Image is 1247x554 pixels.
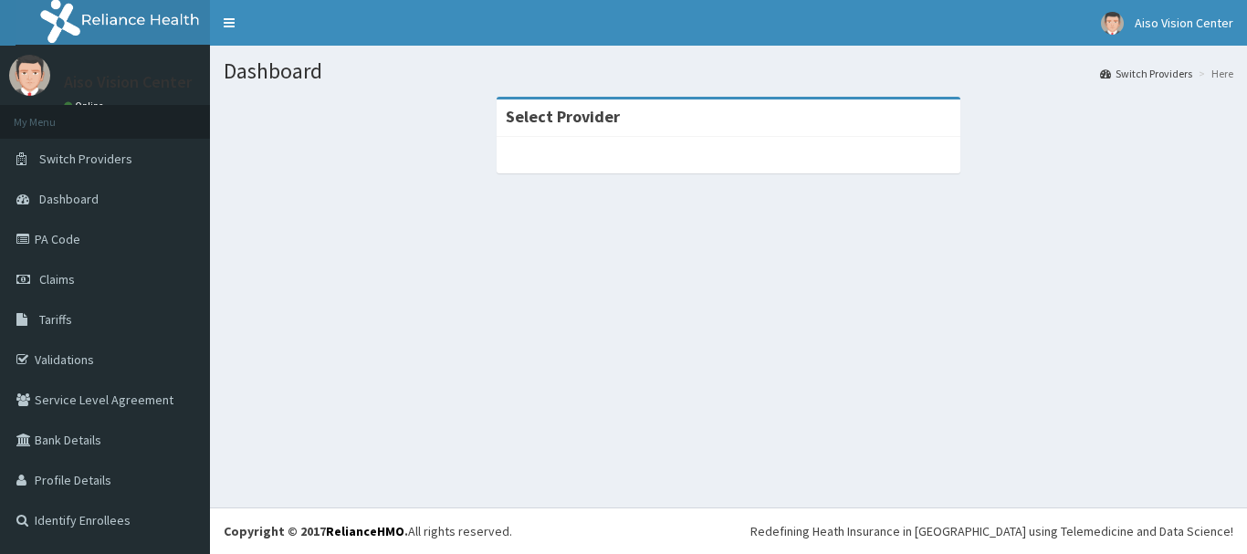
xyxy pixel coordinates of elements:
span: Dashboard [39,191,99,207]
p: Aiso Vision Center [64,74,192,90]
a: RelianceHMO [326,523,404,539]
a: Online [64,99,108,112]
span: Tariffs [39,311,72,328]
h1: Dashboard [224,59,1233,83]
strong: Select Provider [506,106,620,127]
li: Here [1194,66,1233,81]
footer: All rights reserved. [210,507,1247,554]
img: User Image [1101,12,1124,35]
a: Switch Providers [1100,66,1192,81]
strong: Copyright © 2017 . [224,523,408,539]
span: Switch Providers [39,151,132,167]
span: Aiso Vision Center [1135,15,1233,31]
span: Claims [39,271,75,287]
img: User Image [9,55,50,96]
div: Redefining Heath Insurance in [GEOGRAPHIC_DATA] using Telemedicine and Data Science! [750,522,1233,540]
